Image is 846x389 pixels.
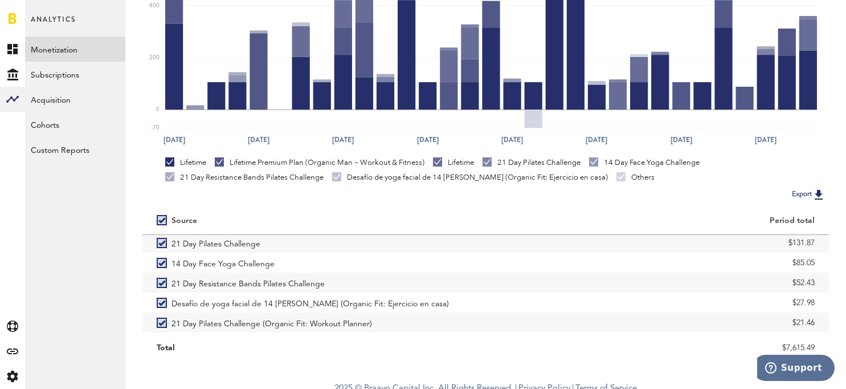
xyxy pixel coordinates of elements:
[616,172,655,183] div: Others
[25,37,125,62] a: Monetization
[25,87,125,112] a: Acquisition
[149,3,160,9] text: 400
[500,216,815,226] div: Period total
[171,313,372,333] span: 21 Day Pilates Challenge (Organic Fit: Workout Planner)
[500,234,815,252] div: $131.87
[25,137,125,162] a: Custom Reports
[586,135,607,145] text: [DATE]
[589,157,700,168] div: 14 Day Face Yoga Challenge
[25,112,125,137] a: Cohorts
[151,125,160,131] text: -70
[812,188,825,201] img: Export
[171,253,275,273] span: 14 Day Face Yoga Challenge
[157,339,472,356] div: Total
[433,157,474,168] div: Lifetime
[788,187,829,202] button: Export
[755,135,776,145] text: [DATE]
[171,233,260,253] span: 21 Day Pilates Challenge
[671,135,692,145] text: [DATE]
[165,172,324,183] div: 21 Day Resistance Bands Pilates Challenge
[483,157,581,168] div: 21 Day Pilates Challenge
[171,273,325,293] span: 21 Day Resistance Bands Pilates Challenge
[31,13,76,37] span: Analytics
[332,135,354,145] text: [DATE]
[171,333,223,352] span: Lifetime 99.99
[500,254,815,272] div: $85.05
[500,314,815,331] div: $21.46
[171,216,197,226] div: Source
[757,355,835,383] iframe: Opens a widget where you can find more information
[248,135,269,145] text: [DATE]
[149,55,160,60] text: 200
[500,274,815,291] div: $52.43
[332,172,608,183] div: Desafío de yoga facial de 14 [PERSON_NAME] (Organic Fit: Ejercicio en casa)
[25,62,125,87] a: Subscriptions
[215,157,424,168] div: Lifetime Premium Plan (Organic Man－Workout & Fitness)
[164,135,185,145] text: [DATE]
[165,157,206,168] div: Lifetime
[171,293,449,313] span: Desafío de yoga facial de 14 [PERSON_NAME] (Organic Fit: Ejercicio en casa)
[417,135,439,145] text: [DATE]
[501,135,523,145] text: [DATE]
[500,339,815,356] div: $7,615.49
[500,334,815,351] div: -$70.00
[500,294,815,311] div: $27.98
[156,107,160,112] text: 0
